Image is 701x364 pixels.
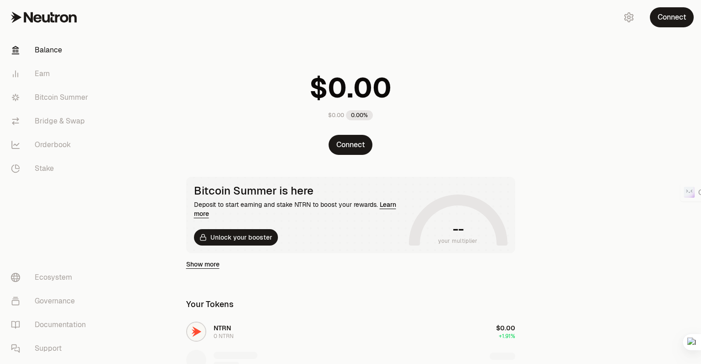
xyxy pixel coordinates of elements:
a: Support [4,337,99,360]
a: Bridge & Swap [4,109,99,133]
a: Governance [4,289,99,313]
a: Documentation [4,313,99,337]
div: Bitcoin Summer is here [194,185,405,197]
a: Stake [4,157,99,180]
a: Earn [4,62,99,86]
div: Your Tokens [186,298,234,311]
span: your multiplier [438,236,478,246]
a: Orderbook [4,133,99,157]
div: $0.00 [328,112,344,119]
a: Ecosystem [4,266,99,289]
div: 0.00% [346,110,373,120]
h1: -- [453,222,463,236]
a: Balance [4,38,99,62]
button: Connect [329,135,372,155]
button: Connect [650,7,694,27]
div: Deposit to start earning and stake NTRN to boost your rewards. [194,200,405,218]
button: Unlock your booster [194,229,278,246]
a: Bitcoin Summer [4,86,99,109]
a: Show more [186,260,220,269]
